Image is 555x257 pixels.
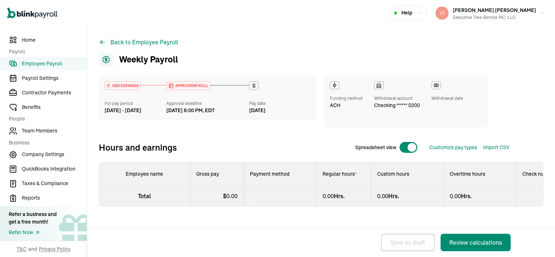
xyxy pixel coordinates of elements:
span: APPROVE PAYROLL [174,83,208,89]
div: [DATE] 8:00 PM, EDT [166,107,215,114]
div: [DATE] - [DATE] [105,107,166,114]
div: Funding method [330,95,362,102]
span: Employee Payroll [22,60,87,68]
div: Withdrawal account [374,95,420,102]
span: Reports [22,194,87,202]
h1: Weekly Payroll [99,52,178,67]
span: T&C [17,245,27,253]
span: Overtime hours [450,171,485,177]
span: 0.00 [450,192,461,200]
div: Withdrawal date [432,95,463,102]
span: Team Members [22,127,87,135]
div: Save as draft [390,238,425,247]
span: Business [9,139,82,147]
div: Pay date [249,100,311,107]
div: Gross pay [196,170,238,178]
div: Total [105,192,184,200]
span: Employee name [126,171,163,177]
button: Save as draft [381,234,435,251]
span: Spreadsheet view [355,144,396,151]
button: [PERSON_NAME] [PERSON_NAME]Executive Tree Service NC, LLC [433,4,548,22]
div: [DATE] [249,107,311,114]
div: ADD EARNINGS [105,82,140,90]
span: Home [22,36,87,44]
span: ACH [330,102,340,109]
div: Hrs. [323,192,365,200]
span: [PERSON_NAME] [PERSON_NAME] [453,7,536,13]
span: 0.00 [377,192,388,200]
div: Custom hours [377,170,437,178]
span: Contractor Payments [22,89,87,97]
div: Approval deadline [166,100,246,107]
button: Help [389,6,427,20]
button: Import CSV [483,144,509,151]
span: Hours and earnings [99,142,177,153]
span: Payroll Settings [22,74,87,82]
iframe: Chat Widget [519,222,555,257]
nav: Global [7,3,57,24]
div: Executive Tree Service NC, LLC [453,14,536,21]
span: Payment method [250,171,289,177]
div: Review calculations [449,238,502,247]
span: Help [401,9,412,17]
span: Benefits [22,103,87,111]
div: Hrs. [450,192,510,200]
span: Regular hours [323,171,357,177]
a: Refer Now [9,229,57,236]
span: 0.00 [226,192,238,200]
span: Company Settings [22,151,87,158]
button: Back to Employee Payroll [99,38,178,46]
button: Customize pay types [429,144,477,151]
button: Review calculations [441,234,511,251]
div: Refer a business and get a free month! [9,211,57,226]
span: QuickBooks Integration [22,165,87,173]
div: For pay period [105,100,166,107]
span: Payroll [9,48,82,56]
span: 0.00 [323,192,334,200]
span: People [9,115,82,123]
span: Taxes & Compliance [22,180,87,187]
div: Hrs. [377,192,437,200]
span: Privacy Policy [39,245,70,253]
div: $ [196,192,238,200]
